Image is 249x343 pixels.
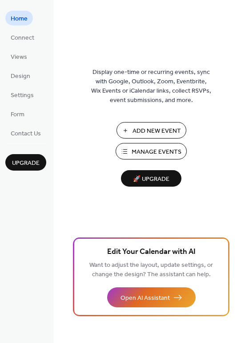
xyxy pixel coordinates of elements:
[107,287,196,307] button: Open AI Assistant
[89,259,213,281] span: Want to adjust the layout, update settings, or change the design? The assistant can help.
[132,147,181,157] span: Manage Events
[121,170,181,187] button: 🚀 Upgrade
[11,14,28,24] span: Home
[116,143,187,159] button: Manage Events
[11,72,30,81] span: Design
[12,159,40,168] span: Upgrade
[91,68,211,105] span: Display one-time or recurring events, sync with Google, Outlook, Zoom, Eventbrite, Wix Events or ...
[5,49,32,64] a: Views
[11,91,34,100] span: Settings
[133,127,181,136] span: Add New Event
[126,173,176,185] span: 🚀 Upgrade
[5,11,33,25] a: Home
[5,87,39,102] a: Settings
[116,122,186,139] button: Add New Event
[5,30,40,45] a: Connect
[11,33,34,43] span: Connect
[5,106,30,121] a: Form
[11,53,27,62] span: Views
[5,126,46,140] a: Contact Us
[107,246,196,258] span: Edit Your Calendar with AI
[11,129,41,139] span: Contact Us
[120,294,170,303] span: Open AI Assistant
[11,110,24,119] span: Form
[5,68,36,83] a: Design
[5,154,46,171] button: Upgrade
